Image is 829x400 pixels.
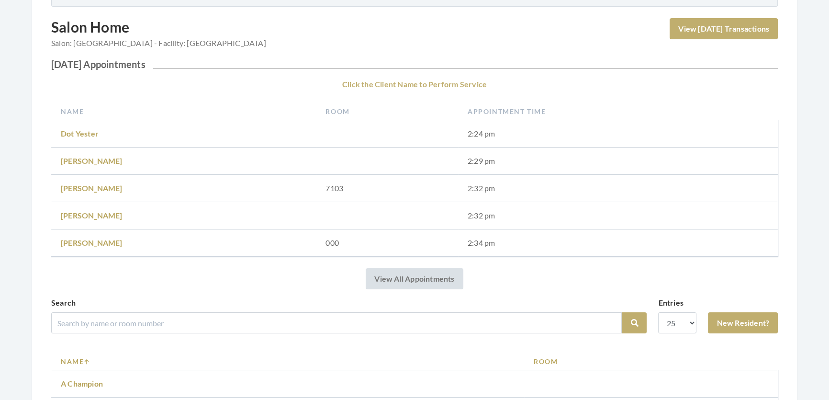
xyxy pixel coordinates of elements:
[658,297,683,309] label: Entries
[316,103,458,120] th: Room
[51,103,316,120] th: Name
[61,238,123,247] a: [PERSON_NAME]
[708,312,778,333] a: New Resident?
[534,356,768,366] a: Room
[51,58,778,70] h2: [DATE] Appointments
[458,148,778,175] td: 2:29 pm
[51,18,266,55] h2: Salon Home
[51,78,778,91] p: Click the Client Name to Perform Service
[458,202,778,229] td: 2:32 pm
[51,37,266,49] span: Salon: [GEOGRAPHIC_DATA] - Facility: [GEOGRAPHIC_DATA]
[670,18,778,39] a: View [DATE] Transactions
[61,129,99,138] a: Dot Yester
[61,356,515,366] a: Name
[458,229,778,257] td: 2:34 pm
[51,297,76,309] label: Search
[61,211,123,220] a: [PERSON_NAME]
[366,268,463,289] a: View All Appointments
[458,175,778,202] td: 2:32 pm
[316,175,458,202] td: 7103
[458,103,778,120] th: Appointment Time
[61,183,123,193] a: [PERSON_NAME]
[458,120,778,148] td: 2:24 pm
[61,156,123,165] a: [PERSON_NAME]
[316,229,458,257] td: 000
[61,379,103,388] a: A Champion
[51,312,622,333] input: Search by name or room number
